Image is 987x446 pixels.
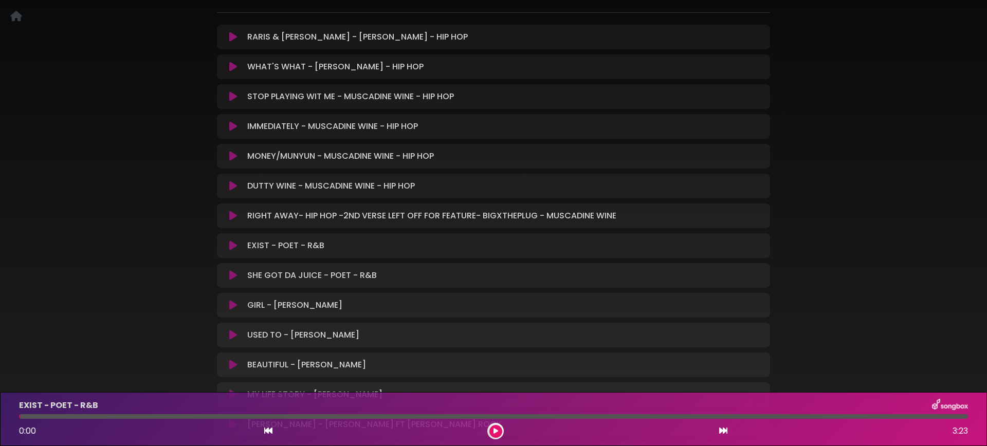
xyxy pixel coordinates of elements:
[247,120,418,133] p: IMMEDIATELY - MUSCADINE WINE - HIP HOP
[247,180,415,192] p: DUTTY WINE - MUSCADINE WINE - HIP HOP
[247,329,359,341] p: USED TO - [PERSON_NAME]
[953,425,968,437] span: 3:23
[19,425,36,437] span: 0:00
[247,150,434,162] p: MONEY/MUNYUN - MUSCADINE WINE - HIP HOP
[247,269,377,282] p: SHE GOT DA JUICE - POET - R&B
[247,359,366,371] p: BEAUTIFUL - [PERSON_NAME]
[247,299,342,311] p: GIRL - [PERSON_NAME]
[247,31,468,43] p: RARIS & [PERSON_NAME] - [PERSON_NAME] - HIP HOP
[247,90,454,103] p: STOP PLAYING WIT ME - MUSCADINE WINE - HIP HOP
[247,388,382,401] p: MY LIFE STORY - [PERSON_NAME]
[247,210,616,222] p: RIGHT AWAY- HIP HOP -2ND VERSE LEFT OFF FOR FEATURE- BIGXTHEPLUG - MUSCADINE WINE
[247,239,324,252] p: EXIST - POET - R&B
[932,399,968,412] img: songbox-logo-white.png
[19,399,98,412] p: EXIST - POET - R&B
[247,61,424,73] p: WHAT'S WHAT - [PERSON_NAME] - HIP HOP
